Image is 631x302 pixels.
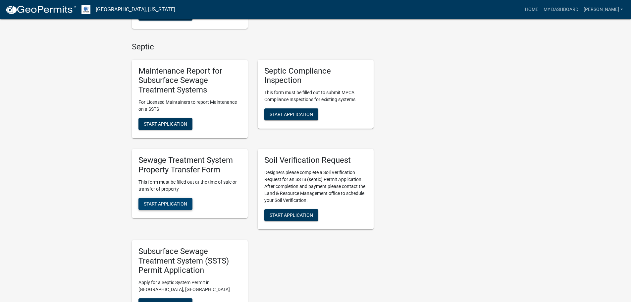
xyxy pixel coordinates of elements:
p: Apply for a Septic System Permit in [GEOGRAPHIC_DATA], [GEOGRAPHIC_DATA] [138,279,241,293]
h5: Septic Compliance Inspection [264,66,367,86]
button: Start Application [138,9,192,21]
img: Otter Tail County, Minnesota [81,5,90,14]
p: This form must be filled out to submit MPCA Compliance Inspections for existing systems [264,89,367,103]
span: Start Application [270,212,313,217]
span: Start Application [144,121,187,127]
h4: Septic [132,42,374,52]
a: [PERSON_NAME] [581,3,626,16]
h5: Maintenance Report for Subsurface Sewage Treatment Systems [138,66,241,95]
button: Start Application [138,118,192,130]
p: Designers please complete a Soil Verification Request for an SSTS (septic) Permit Application. Af... [264,169,367,204]
button: Start Application [138,198,192,210]
span: Start Application [144,201,187,206]
a: [GEOGRAPHIC_DATA], [US_STATE] [96,4,175,15]
h5: Sewage Treatment System Property Transfer Form [138,155,241,175]
h5: Subsurface Sewage Treatment System (SSTS) Permit Application [138,247,241,275]
h5: Soil Verification Request [264,155,367,165]
button: Start Application [264,209,318,221]
a: My Dashboard [541,3,581,16]
button: Start Application [264,108,318,120]
p: This form must be filled out at the time of sale or transfer of property [138,179,241,193]
a: Home [522,3,541,16]
span: Start Application [270,112,313,117]
p: For Licensed Maintainers to report Maintenance on a SSTS [138,99,241,113]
